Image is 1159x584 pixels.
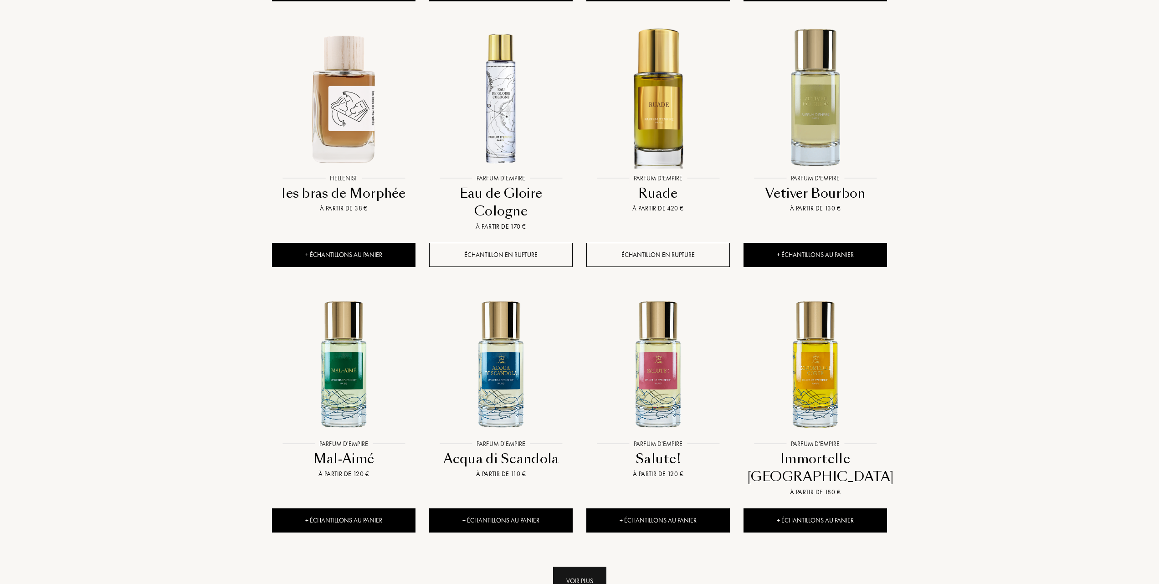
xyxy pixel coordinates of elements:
div: + Échantillons au panier [272,243,415,267]
div: + Échantillons au panier [586,508,730,533]
img: Immortelle Corse Parfum d'Empire [744,293,886,435]
img: Acqua di Scandola Parfum d'Empire [430,293,572,435]
div: + Échantillons au panier [272,508,415,533]
img: Ruade Parfum d'Empire [587,27,729,169]
div: + Échantillons au panier [744,243,887,267]
a: Vetiver Bourbon Parfum d'EmpireParfum d'EmpireVetiver BourbonÀ partir de 130 € [744,17,887,225]
div: + Échantillons au panier [744,508,887,533]
div: À partir de 120 € [590,469,726,479]
a: les bras de Morphée HellenistHellenistles bras de MorphéeÀ partir de 38 € [272,17,415,225]
div: À partir de 170 € [433,222,569,231]
div: À partir de 110 € [433,469,569,479]
a: Salute! Parfum d'EmpireParfum d'EmpireSalute!À partir de 120 € [586,283,730,491]
div: Échantillon en rupture [586,243,730,267]
div: À partir de 180 € [747,487,883,497]
div: Eau de Gloire Cologne [433,184,569,220]
a: Ruade Parfum d'EmpireParfum d'EmpireRuadeÀ partir de 420 € [586,17,730,225]
img: Vetiver Bourbon Parfum d'Empire [744,27,886,169]
div: À partir de 120 € [276,469,412,479]
img: Salute! Parfum d'Empire [587,293,729,435]
div: À partir de 130 € [747,204,883,213]
a: Acqua di Scandola Parfum d'EmpireParfum d'EmpireAcqua di ScandolaÀ partir de 110 € [429,283,573,491]
div: Échantillon en rupture [429,243,573,267]
a: Eau de Gloire Cologne Parfum d'EmpireParfum d'EmpireEau de Gloire CologneÀ partir de 170 € [429,17,573,243]
img: Mal-Aimé Parfum d'Empire [273,293,415,435]
img: les bras de Morphée Hellenist [273,27,415,169]
div: Immortelle [GEOGRAPHIC_DATA] [747,450,883,486]
a: Mal-Aimé Parfum d'EmpireParfum d'EmpireMal-AiméÀ partir de 120 € [272,283,415,491]
div: + Échantillons au panier [429,508,573,533]
img: Eau de Gloire Cologne Parfum d'Empire [430,27,572,169]
div: À partir de 420 € [590,204,726,213]
div: À partir de 38 € [276,204,412,213]
a: Immortelle Corse Parfum d'EmpireParfum d'EmpireImmortelle [GEOGRAPHIC_DATA]À partir de 180 € [744,283,887,508]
